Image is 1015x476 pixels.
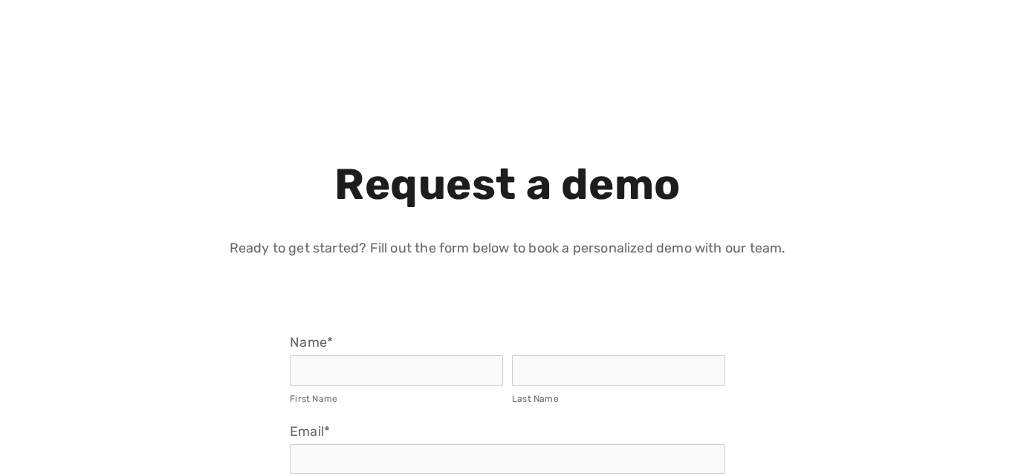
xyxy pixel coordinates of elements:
legend: Name [290,334,333,351]
span: First Name [290,394,337,404]
span: Last Name [512,394,559,404]
p: Ready to get started? Fill out the form below to book a personalized demo with our team. [136,238,878,259]
input: Last Name [512,355,725,386]
strong: Request a demo [334,159,681,210]
input: First Name [290,355,503,386]
label: Email [290,423,725,440]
